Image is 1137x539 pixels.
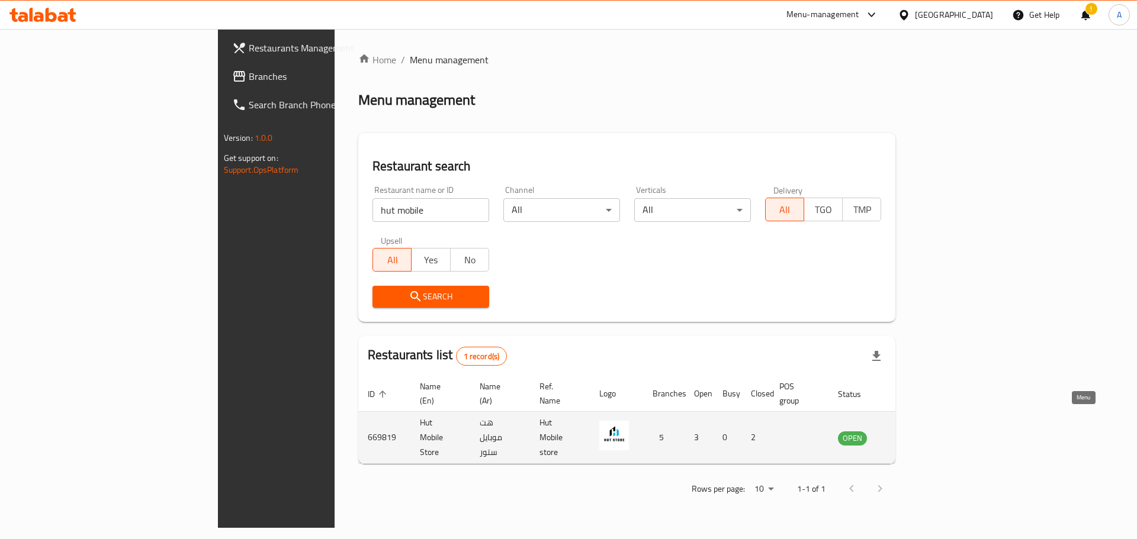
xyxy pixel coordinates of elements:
[741,412,770,464] td: 2
[797,482,826,496] p: 1-1 of 1
[368,387,390,401] span: ID
[249,41,399,55] span: Restaurants Management
[480,379,516,408] span: Name (Ar)
[838,431,867,446] div: OPEN
[372,198,489,222] input: Search for restaurant name or ID..
[915,8,993,21] div: [GEOGRAPHIC_DATA]
[382,289,480,304] span: Search
[539,379,576,408] span: Ref. Name
[358,91,475,109] h2: Menu management
[420,379,456,408] span: Name (En)
[503,198,620,222] div: All
[804,198,843,221] button: TGO
[223,91,408,119] a: Search Branch Phone
[249,98,399,112] span: Search Branch Phone
[590,376,643,412] th: Logo
[838,431,867,445] span: OPEN
[372,157,881,175] h2: Restaurant search
[410,412,470,464] td: Hut Mobile Store
[770,201,799,218] span: All
[643,376,685,412] th: Branches
[891,376,932,412] th: Action
[809,201,838,218] span: TGO
[455,251,484,269] span: No
[410,53,489,67] span: Menu management
[456,347,508,366] div: Total records count
[838,387,876,401] span: Status
[786,8,859,22] div: Menu-management
[862,342,891,370] div: Export file
[685,412,713,464] td: 3
[368,346,507,366] h2: Restaurants list
[372,286,489,308] button: Search
[457,351,507,362] span: 1 record(s)
[372,248,412,272] button: All
[530,412,590,464] td: Hut Mobile store
[741,376,770,412] th: Closed
[750,480,778,498] div: Rows per page:
[765,198,804,221] button: All
[643,412,685,464] td: 5
[450,248,489,272] button: No
[713,412,741,464] td: 0
[416,251,445,269] span: Yes
[779,379,814,408] span: POS group
[255,130,273,146] span: 1.0.0
[378,251,407,269] span: All
[692,482,745,496] p: Rows per page:
[470,412,530,464] td: هت موبايل ستور
[685,376,713,412] th: Open
[847,201,876,218] span: TMP
[842,198,881,221] button: TMP
[224,150,278,166] span: Get support on:
[224,162,299,177] a: Support.OpsPlatform
[249,69,399,83] span: Branches
[411,248,450,272] button: Yes
[358,53,895,67] nav: breadcrumb
[1117,8,1122,21] span: A
[223,34,408,62] a: Restaurants Management
[599,421,629,450] img: Hut Mobile Store
[634,198,751,222] div: All
[773,186,803,194] label: Delivery
[224,130,253,146] span: Version:
[358,376,932,464] table: enhanced table
[223,62,408,91] a: Branches
[713,376,741,412] th: Busy
[381,236,403,244] label: Upsell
